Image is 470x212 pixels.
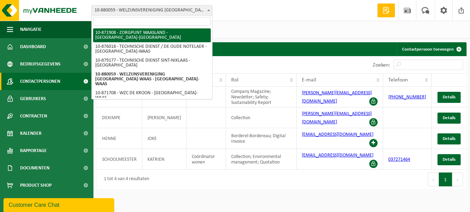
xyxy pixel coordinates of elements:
[142,107,187,128] td: [PERSON_NAME]
[437,92,461,103] a: Details
[142,149,187,170] td: KATRIEN
[20,177,52,194] span: Product Shop
[439,173,452,186] button: 1
[302,77,316,83] span: E-mail
[20,107,47,125] span: Contracten
[187,149,226,170] td: Coördinator wonen
[226,149,297,170] td: Collection; Environmental management; Quotation
[226,128,297,149] td: Borderel-Bordereau; Digital Invoice
[20,159,49,177] span: Documenten
[373,62,390,68] label: Zoeken:
[20,142,47,159] span: Rapportage
[3,197,116,212] iframe: chat widget
[397,42,466,56] a: Contactpersoon toevoegen
[388,95,426,100] a: [PHONE_NUMBER]
[93,42,211,56] li: 10-876018 - TECHNISCHE DIENST / DE OUDE NOTELAER - [GEOGRAPHIC_DATA]-WAAS
[302,111,372,125] a: [PERSON_NAME][EMAIL_ADDRESS][DOMAIN_NAME]
[437,133,461,144] a: Details
[20,21,42,38] span: Navigatie
[428,173,439,186] button: Previous
[97,149,142,170] td: SCHOOLMEESTER
[93,56,211,70] li: 10-879177 - TECHNISCHE DIENST SINT-NIKLAAS - [GEOGRAPHIC_DATA]
[20,90,46,107] span: Gebruikers
[20,55,61,73] span: Bedrijfsgegevens
[93,89,211,103] li: 10-871708 - WZC DE KROON - [GEOGRAPHIC_DATA]-WAAS
[443,157,455,162] span: Details
[443,116,455,120] span: Details
[226,107,297,128] td: Collection
[437,113,461,124] a: Details
[443,95,455,99] span: Details
[20,73,60,90] span: Contactpersonen
[437,154,461,165] a: Details
[97,128,142,149] td: HENNE
[302,132,373,137] a: [EMAIL_ADDRESS][DOMAIN_NAME]
[302,90,372,104] a: [PERSON_NAME][EMAIL_ADDRESS][DOMAIN_NAME]
[388,77,408,83] span: Telefoon
[302,153,373,158] a: [EMAIL_ADDRESS][DOMAIN_NAME]
[443,136,455,141] span: Details
[20,38,46,55] span: Dashboard
[388,157,410,162] a: 037271464
[20,125,42,142] span: Kalender
[226,87,297,107] td: Company Magazine; Newsletter; Safety; Sustainability Report
[142,128,187,149] td: JOKE
[231,77,238,83] span: Rol
[97,107,142,128] td: DEKIMPE
[93,70,211,89] li: 10-880059 - WELZIJNSVERENIGING [GEOGRAPHIC_DATA]-WAAS - [GEOGRAPHIC_DATA]-WAAS
[100,173,149,186] div: 1 tot 4 van 4 resultaten
[92,6,212,15] span: 10-880059 - WELZIJNSVERENIGING SINT-GILLIS-WAAS - SINT-GILLIS-WAAS
[91,5,213,16] span: 10-880059 - WELZIJNSVERENIGING SINT-GILLIS-WAAS - SINT-GILLIS-WAAS
[20,194,76,211] span: Acceptatievoorwaarden
[452,173,463,186] button: Next
[93,28,211,42] li: 10-871908 - ZORGPUNT WAASLAND - [GEOGRAPHIC_DATA]-[GEOGRAPHIC_DATA]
